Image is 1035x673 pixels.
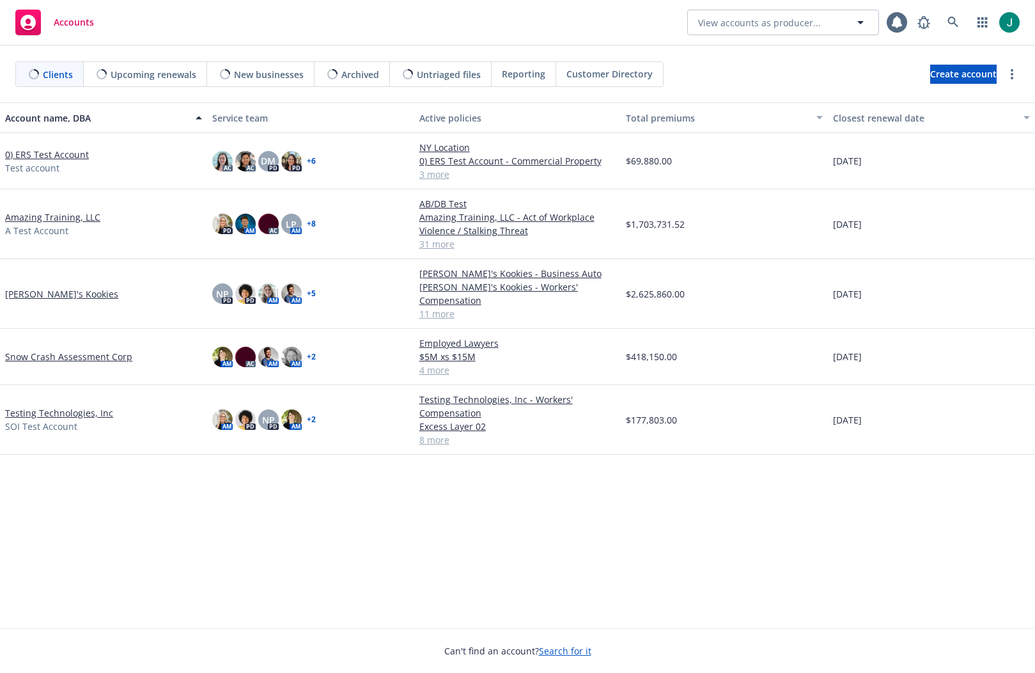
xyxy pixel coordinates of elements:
img: photo [212,214,233,234]
span: [DATE] [833,287,862,301]
a: Employed Lawyers [419,336,616,350]
img: photo [258,283,279,304]
span: DM [261,154,276,168]
img: photo [235,283,256,304]
div: Account name, DBA [5,111,188,125]
a: Amazing Training, LLC [5,210,100,224]
span: [DATE] [833,154,862,168]
a: + 6 [307,157,316,165]
span: Clients [43,68,73,81]
button: Closest renewal date [828,102,1035,133]
span: $177,803.00 [626,413,677,427]
span: Can't find an account? [444,644,591,658]
img: photo [281,151,302,171]
span: [DATE] [833,350,862,363]
span: Archived [341,68,379,81]
a: Search for it [539,645,591,657]
img: photo [281,283,302,304]
img: photo [281,347,302,367]
a: [PERSON_NAME]'s Kookies - Business Auto [419,267,616,280]
img: photo [999,12,1020,33]
a: 4 more [419,363,616,377]
a: Switch app [970,10,995,35]
div: Active policies [419,111,616,125]
span: LP [286,218,297,231]
a: + 2 [307,353,316,361]
a: [PERSON_NAME]'s Kookies - Workers' Compensation [419,280,616,307]
a: [PERSON_NAME]'s Kookies [5,287,118,301]
span: A Test Account [5,224,68,237]
span: $69,880.00 [626,154,672,168]
img: photo [235,151,256,171]
a: 0) ERS Test Account [5,148,89,161]
span: Accounts [54,17,94,28]
span: View accounts as producer... [698,16,821,29]
div: Total premiums [626,111,809,125]
span: $2,625,860.00 [626,287,685,301]
a: $5M xs $15M [419,350,616,363]
img: photo [212,347,233,367]
img: photo [212,151,233,171]
a: Testing Technologies, Inc - Workers' Compensation [419,393,616,420]
a: Accounts [10,4,99,40]
span: [DATE] [833,413,862,427]
img: photo [281,409,302,430]
a: Testing Technologies, Inc [5,406,113,420]
span: NP [216,287,229,301]
span: $418,150.00 [626,350,677,363]
a: + 8 [307,220,316,228]
a: 31 more [419,237,616,251]
div: Closest renewal date [833,111,1016,125]
a: NY Location [419,141,616,154]
a: Search [940,10,966,35]
a: Excess Layer 02 [419,420,616,433]
img: photo [235,409,256,430]
span: SOI Test Account [5,420,77,433]
span: [DATE] [833,218,862,231]
button: Active policies [414,102,621,133]
img: photo [258,347,279,367]
span: $1,703,731.52 [626,218,685,231]
button: Total premiums [621,102,828,133]
span: Untriaged files [417,68,481,81]
img: photo [212,409,233,430]
button: View accounts as producer... [687,10,879,35]
button: Service team [207,102,414,133]
span: Customer Directory [566,67,653,81]
span: Test account [5,161,59,175]
span: NP [262,413,275,427]
a: 0) ERS Test Account - Commercial Property [419,154,616,168]
a: Create account [930,65,997,84]
img: photo [258,214,279,234]
span: New businesses [234,68,304,81]
a: Amazing Training, LLC - Act of Workplace Violence / Stalking Threat [419,210,616,237]
a: + 5 [307,290,316,297]
a: 11 more [419,307,616,321]
a: 8 more [419,433,616,447]
span: Create account [930,62,997,86]
span: Upcoming renewals [111,68,196,81]
img: photo [235,347,256,367]
a: AB/DB Test [419,197,616,210]
img: photo [235,214,256,234]
a: Report a Bug [911,10,937,35]
a: + 2 [307,416,316,424]
a: 3 more [419,168,616,181]
a: Snow Crash Assessment Corp [5,350,132,363]
span: Reporting [502,67,545,81]
div: Service team [212,111,409,125]
a: more [1004,67,1020,82]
